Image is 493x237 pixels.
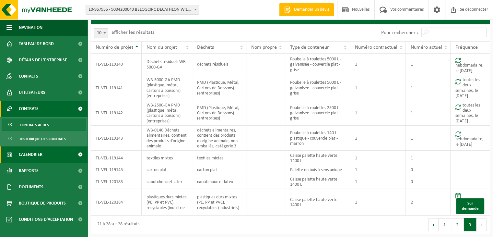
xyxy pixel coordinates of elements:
[19,168,39,173] font: Rapports
[197,62,228,67] font: déchets résiduels
[197,45,214,50] font: Déchets
[355,200,357,205] font: 1
[147,156,173,160] font: textiles mixtes
[355,85,357,90] font: 1
[290,197,337,207] font: Caisse palette haute verte 1400 L
[197,128,238,149] font: déchets alimentaires, contient des produits d'origine animale, non emballés, catégorie 3
[94,29,108,38] span: 10
[439,218,451,231] button: 1
[96,200,123,205] font: TL-VEL-120184
[19,58,67,63] font: Détails de l'entreprise
[97,222,139,227] font: 21 à 28 sur 28 résultats
[96,156,123,160] font: TL-VEL-119144
[96,85,123,90] font: TL-VEL-119141
[19,185,43,190] font: Documents
[19,201,66,206] font: Boutique de produits
[147,128,187,149] font: WB-0140 Déchets alimentaires, contient des produits d'origine animale
[19,106,39,111] font: Contrats
[411,45,442,50] font: Numéro actuel
[147,103,181,123] font: WB-2500-GA PMD (plastique, métal, cartons à boissons) (entreprises)
[290,80,341,96] font: Poubelle à roulettes 5000 L - galvanisée - couvercle plat - grise
[411,136,413,141] font: 1
[428,218,439,231] button: Previous
[294,7,329,12] font: Demander un devis
[355,45,397,50] font: Numéro contractuel
[20,123,49,127] font: Contrats actifs
[355,168,357,172] font: 1
[197,195,239,210] font: plastiques durs mixtes (PE, PP et PVC), recyclables (industriels)
[197,105,240,121] font: PMD (Plastique, Métal, Cartons de Boissons) (entreprises)
[94,28,108,38] span: 10
[355,62,357,67] font: 1
[381,30,418,35] font: Pour rechercher :
[197,156,223,160] font: textiles mixtes
[96,168,123,172] font: TL-VEL-119145
[290,131,339,146] font: Poubelle à roulettes 140 L - plastique - couvercle plat - marron
[86,5,199,15] span: 10-967955 - 9004200040 BELOGCIRC DECATHLON WILLEBROEK - WILLEBROEK
[197,80,240,96] font: PMD (Plastique, Métal, Cartons de Boissons) (entreprises)
[2,132,86,145] a: Historique des contrats
[411,85,413,90] font: 1
[97,31,101,35] font: 10
[460,7,488,12] font: Se déconnecter
[197,180,233,184] font: caoutchouc et latex
[147,78,181,98] font: WB-5000-GA PMD (plastique, métal, cartons à boissons) (entreprises)
[251,45,277,50] font: Nom propre
[355,180,357,184] font: 1
[390,7,424,12] font: Vos commentaires
[355,111,357,116] font: 1
[411,111,413,116] font: 1
[290,153,337,163] font: Caisse palette haute verte 1400 L
[147,59,187,69] font: Déchets résiduels WB-5000-GA
[96,136,123,141] font: TL-VEL-119143
[147,180,182,184] font: caoutchouc et latex
[290,177,337,187] font: Caisse palette haute verte 1400 L
[455,45,477,50] font: Fréquence
[455,103,480,123] font: toutes les deux semaines, le [DATE]
[455,137,483,147] font: hebdomadaire, le [DATE]
[451,218,464,231] button: 2
[290,168,342,172] font: Palette en bois à sens unique
[96,111,123,116] font: TL-VEL-119142
[290,105,341,121] font: Poubelle à roulettes 2500 L - galvanisée - couvercle plat - grise
[19,25,42,30] font: Navigation
[19,74,38,79] font: Contacts
[147,168,167,172] font: carton plat
[19,42,54,46] font: Tableau de bord
[455,63,483,73] font: hebdomadaire, le [DATE]
[197,168,217,172] font: carton plat
[20,137,66,141] font: Historique des contrats
[88,7,232,12] font: 10-967955 - 9004200040 BELOGCIRC DECATHLON WILLEBROEK - WILLEBROEK
[411,156,413,160] font: 1
[355,156,357,160] font: 1
[2,118,86,131] a: Contrats actifs
[19,217,73,222] font: Conditions d'acceptation
[411,180,413,184] font: 0
[455,78,480,98] font: toutes les deux semaines, le [DATE]
[462,201,479,211] font: Sur demande
[19,152,42,157] font: Calendrier
[290,57,341,72] font: Poubelle à roulettes 5000 L - galvanisée - couvercle plat - grise
[279,3,334,16] a: Demander un devis
[456,198,484,214] a: Sur demande
[411,168,413,172] font: 0
[147,195,186,210] font: plastiques durs mixtes (PE, PP et PVC), recyclables (industrie
[411,62,413,67] font: 1
[86,5,199,14] span: 10-967955 - 9004200040 BELOGCIRC DECATHLON WILLEBROEK - WILLEBROEK
[19,90,45,95] font: Utilisateurs
[96,45,133,50] font: Numéro de projet
[147,45,177,50] font: Nom du projet
[352,7,370,12] font: Nouvelles
[476,218,487,231] button: Next
[411,200,413,205] font: 2
[96,180,123,184] font: TL-VEL-120183
[355,136,357,141] font: 1
[290,45,329,50] font: Type de conteneur
[96,62,123,67] font: TL-VEL-119140
[112,30,154,35] font: afficher les résultats
[464,218,476,231] button: 3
